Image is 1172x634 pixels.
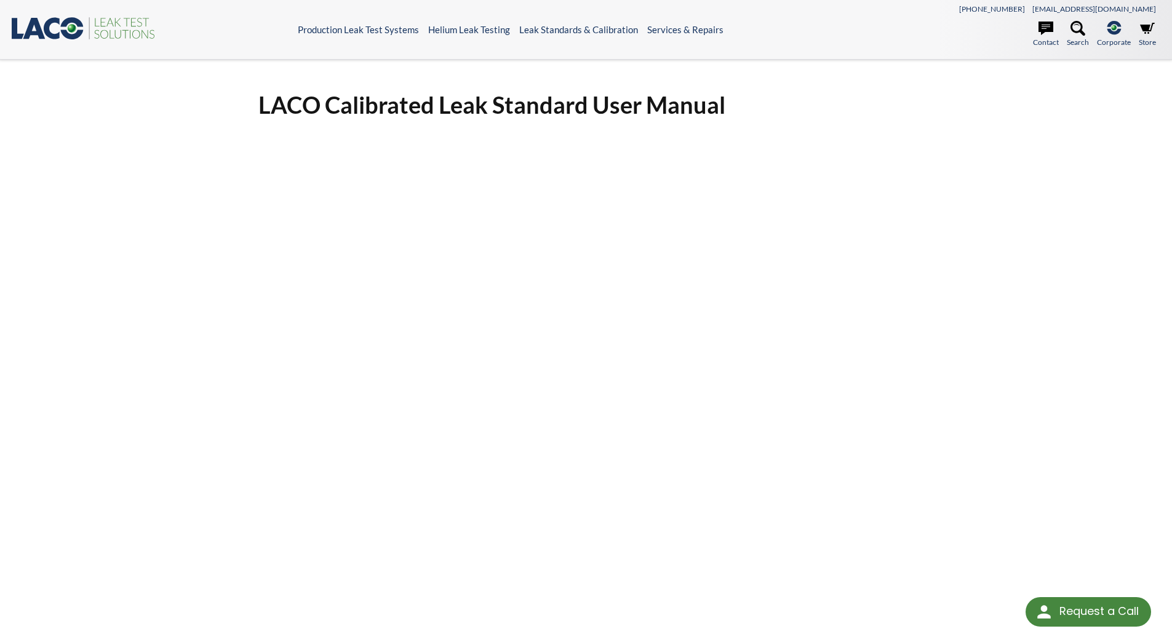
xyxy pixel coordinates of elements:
[1032,4,1156,14] a: [EMAIL_ADDRESS][DOMAIN_NAME]
[298,24,419,35] a: Production Leak Test Systems
[258,90,914,120] h1: LACO Calibrated Leak Standard User Manual
[1034,602,1054,622] img: round button
[1059,597,1139,625] div: Request a Call
[1097,36,1131,48] span: Corporate
[959,4,1025,14] a: [PHONE_NUMBER]
[1033,21,1059,48] a: Contact
[647,24,724,35] a: Services & Repairs
[428,24,510,35] a: Helium Leak Testing
[519,24,638,35] a: Leak Standards & Calibration
[1067,21,1089,48] a: Search
[1026,597,1151,627] div: Request a Call
[1139,21,1156,48] a: Store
